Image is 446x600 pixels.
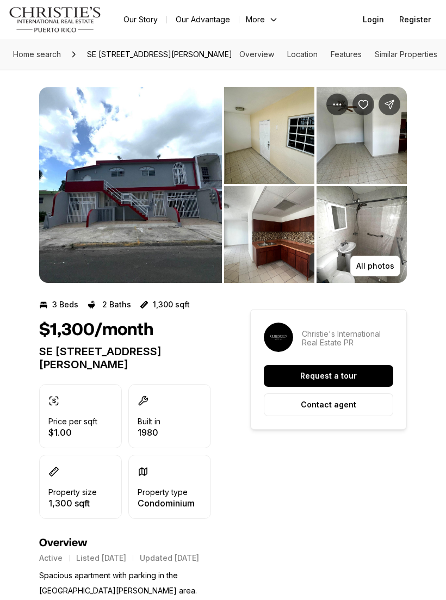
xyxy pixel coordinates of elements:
nav: Page section menu [239,50,437,59]
button: View image gallery [317,186,407,283]
p: Contact agent [301,400,356,409]
p: Listed [DATE] [76,554,126,562]
button: Share Property: SE 981 1 St. REPARTO METROPOLITANO #APT #1 [379,94,400,115]
p: Built in [138,417,160,426]
button: View image gallery [224,186,314,283]
button: Request a tour [264,365,393,387]
button: View image gallery [224,87,314,184]
span: Login [363,15,384,24]
p: $1.00 [48,428,97,437]
p: 1980 [138,428,160,437]
a: Skip to: Similar Properties [375,50,437,59]
button: All photos [350,256,400,276]
button: View image gallery [39,87,222,283]
span: Register [399,15,431,24]
a: Home search [9,46,65,63]
p: Property size [48,488,97,497]
button: Save Property: SE 981 1 St. REPARTO METROPOLITANO #APT #1 [352,94,374,115]
p: Property type [138,488,188,497]
button: Property options [326,94,348,115]
img: logo [9,7,102,33]
li: 2 of 4 [224,87,407,283]
button: Contact agent [264,393,393,416]
a: Skip to: Location [287,50,318,59]
p: 1,300 sqft [48,499,97,508]
p: 2 Baths [102,300,131,309]
button: Register [393,9,437,30]
a: Our Advantage [167,12,239,27]
a: Our Story [115,12,166,27]
div: Listing Photos [39,87,407,283]
button: View image gallery [317,87,407,184]
h1: $1,300/month [39,320,153,341]
p: SE [STREET_ADDRESS][PERSON_NAME] [39,345,211,371]
p: 1,300 sqft [153,300,190,309]
p: All photos [356,262,394,270]
a: Skip to: Features [331,50,362,59]
button: More [239,12,285,27]
span: Home search [13,50,61,59]
p: Condominium [138,499,195,508]
p: Updated [DATE] [140,554,199,562]
p: Price per sqft [48,417,97,426]
p: Active [39,554,63,562]
a: Skip to: Overview [239,50,274,59]
li: 1 of 4 [39,87,222,283]
p: Request a tour [300,372,357,380]
p: 3 Beds [52,300,78,309]
p: Christie's International Real Estate PR [302,330,393,347]
button: Login [356,9,391,30]
span: SE [STREET_ADDRESS][PERSON_NAME] [83,46,237,63]
h4: Overview [39,536,211,549]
